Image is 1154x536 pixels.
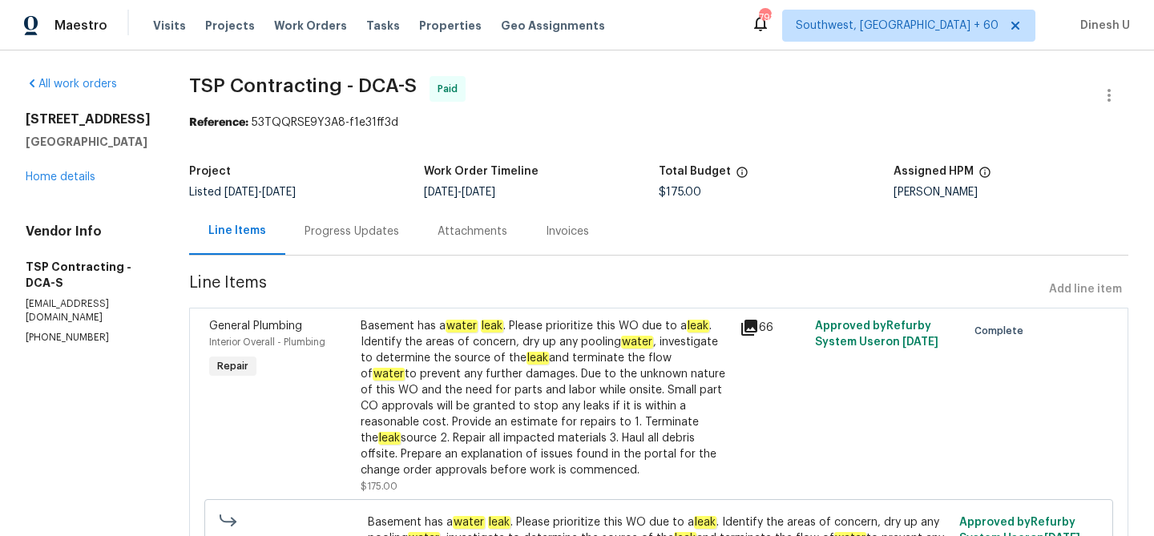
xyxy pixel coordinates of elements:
[546,224,589,240] div: Invoices
[424,166,539,177] h5: Work Order Timeline
[481,320,503,332] em: leak
[189,275,1043,304] span: Line Items
[361,318,730,478] div: Basement has a . Please prioritize this WO due to a . Identify the areas of concern, dry up any p...
[26,134,151,150] h5: [GEOGRAPHIC_DATA]
[26,331,151,345] p: [PHONE_NUMBER]
[446,320,478,332] em: water
[189,187,296,198] span: Listed
[796,18,999,34] span: Southwest, [GEOGRAPHIC_DATA] + 60
[621,336,653,349] em: water
[740,318,805,337] div: 66
[274,18,347,34] span: Work Orders
[224,187,296,198] span: -
[26,111,151,127] h2: [STREET_ADDRESS]
[527,352,549,365] em: leak
[366,20,400,31] span: Tasks
[419,18,482,34] span: Properties
[361,482,397,491] span: $175.00
[902,337,938,348] span: [DATE]
[26,297,151,324] p: [EMAIL_ADDRESS][DOMAIN_NAME]
[189,166,231,177] h5: Project
[208,223,266,239] div: Line Items
[26,224,151,240] h4: Vendor Info
[26,79,117,90] a: All work orders
[189,76,417,95] span: TSP Contracting - DCA-S
[262,187,296,198] span: [DATE]
[438,224,507,240] div: Attachments
[659,166,731,177] h5: Total Budget
[659,187,701,198] span: $175.00
[1074,18,1130,34] span: Dinesh U
[894,166,974,177] h5: Assigned HPM
[26,171,95,183] a: Home details
[378,432,401,445] em: leak
[54,18,107,34] span: Maestro
[978,166,991,187] span: The hpm assigned to this work order.
[453,516,485,529] em: water
[189,117,248,128] b: Reference:
[736,166,748,187] span: The total cost of line items that have been proposed by Opendoor. This sum includes line items th...
[205,18,255,34] span: Projects
[305,224,399,240] div: Progress Updates
[694,516,716,529] em: leak
[759,10,770,26] div: 792
[373,368,405,381] em: water
[209,337,325,347] span: Interior Overall - Plumbing
[209,320,302,332] span: General Plumbing
[501,18,605,34] span: Geo Assignments
[687,320,709,332] em: leak
[26,259,151,291] h5: TSP Contracting - DCA-S
[189,115,1128,131] div: 53TQQRSE9Y3A8-f1e31ff3d
[424,187,495,198] span: -
[438,81,464,97] span: Paid
[894,187,1128,198] div: [PERSON_NAME]
[153,18,186,34] span: Visits
[462,187,495,198] span: [DATE]
[974,323,1030,339] span: Complete
[211,358,255,374] span: Repair
[424,187,458,198] span: [DATE]
[815,320,938,348] span: Approved by Refurby System User on
[488,516,510,529] em: leak
[224,187,258,198] span: [DATE]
